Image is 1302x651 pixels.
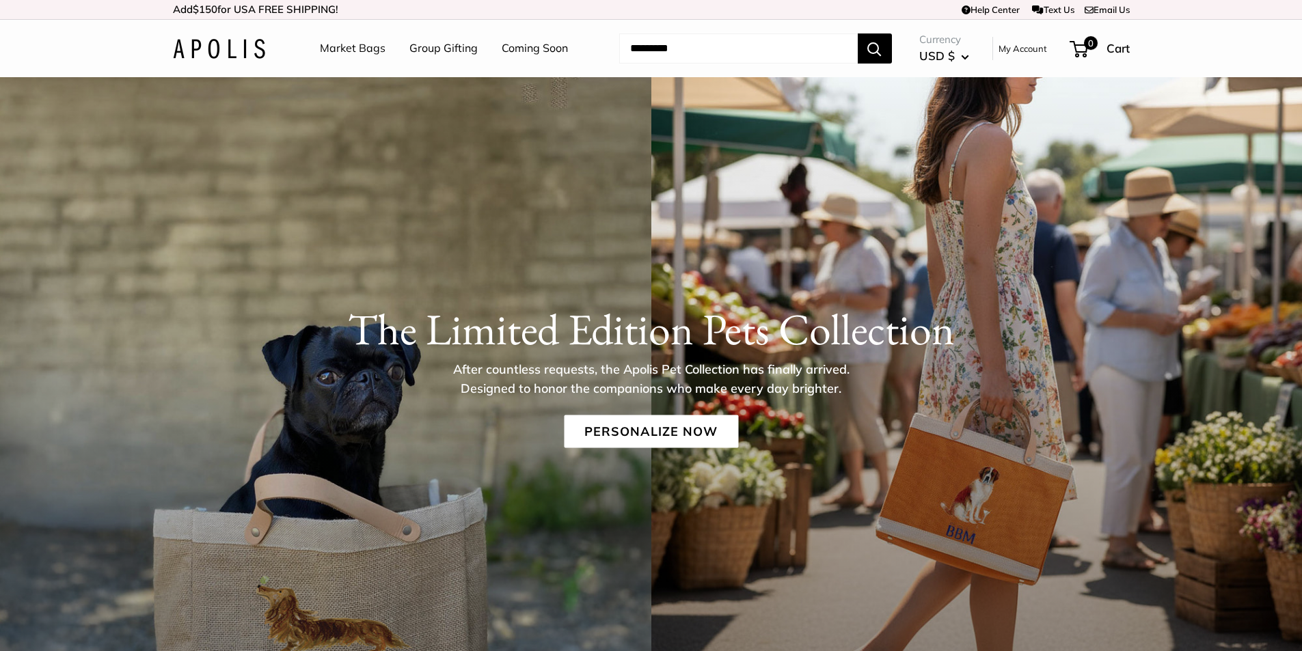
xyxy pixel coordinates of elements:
[193,3,217,16] span: $150
[1083,36,1097,50] span: 0
[919,49,955,63] span: USD $
[1085,4,1130,15] a: Email Us
[1071,38,1130,59] a: 0 Cart
[173,303,1130,355] h1: The Limited Edition Pets Collection
[564,415,738,447] a: Personalize Now
[1032,4,1074,15] a: Text Us
[429,359,873,398] p: After countless requests, the Apolis Pet Collection has finally arrived. Designed to honor the co...
[173,39,265,59] img: Apolis
[1107,41,1130,55] span: Cart
[502,38,568,59] a: Coming Soon
[320,38,385,59] a: Market Bags
[919,45,969,67] button: USD $
[999,40,1047,57] a: My Account
[409,38,478,59] a: Group Gifting
[858,33,892,64] button: Search
[619,33,858,64] input: Search...
[962,4,1020,15] a: Help Center
[919,30,969,49] span: Currency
